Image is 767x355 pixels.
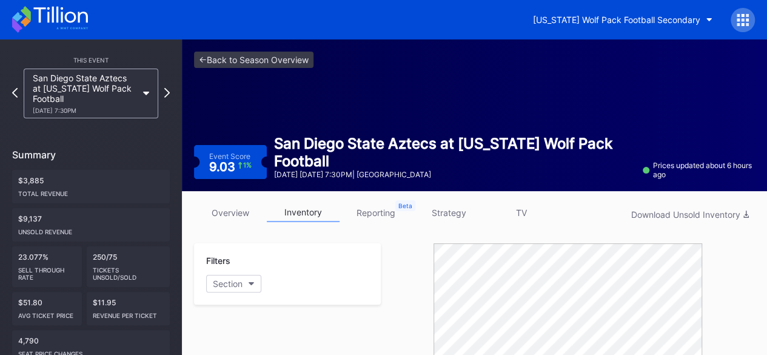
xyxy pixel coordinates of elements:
a: <-Back to Season Overview [194,52,313,68]
div: Avg ticket price [18,307,76,319]
div: [US_STATE] Wolf Pack Football Secondary [533,15,700,25]
div: Total Revenue [18,185,164,197]
div: Tickets Unsold/Sold [93,262,164,281]
div: San Diego State Aztecs at [US_STATE] Wolf Pack Football [33,73,137,114]
div: $9,137 [12,208,170,242]
div: Event Score [209,152,250,161]
div: $51.80 [12,292,82,325]
a: inventory [267,203,340,222]
div: $3,885 [12,170,170,203]
a: reporting [340,203,412,222]
div: $11.95 [87,292,170,325]
div: This Event [12,56,170,64]
div: [DATE] 7:30PM [33,107,137,114]
button: Download Unsold Inventory [625,206,755,223]
div: Prices updated about 6 hours ago [643,161,755,179]
a: overview [194,203,267,222]
div: 250/75 [87,246,170,287]
div: [DATE] [DATE] 7:30PM | [GEOGRAPHIC_DATA] [274,170,635,179]
div: Summary [12,149,170,161]
div: Sell Through Rate [18,262,76,281]
div: 1 % [243,162,252,169]
button: [US_STATE] Wolf Pack Football Secondary [524,8,722,31]
a: strategy [412,203,485,222]
div: 23.077% [12,246,82,287]
div: Section [213,279,243,289]
div: Revenue per ticket [93,307,164,319]
div: Download Unsold Inventory [631,209,749,220]
button: Section [206,275,261,292]
div: Unsold Revenue [18,223,164,235]
a: TV [485,203,558,222]
div: San Diego State Aztecs at [US_STATE] Wolf Pack Football [274,135,635,170]
div: 9.03 [209,161,252,173]
div: Filters [206,255,369,266]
